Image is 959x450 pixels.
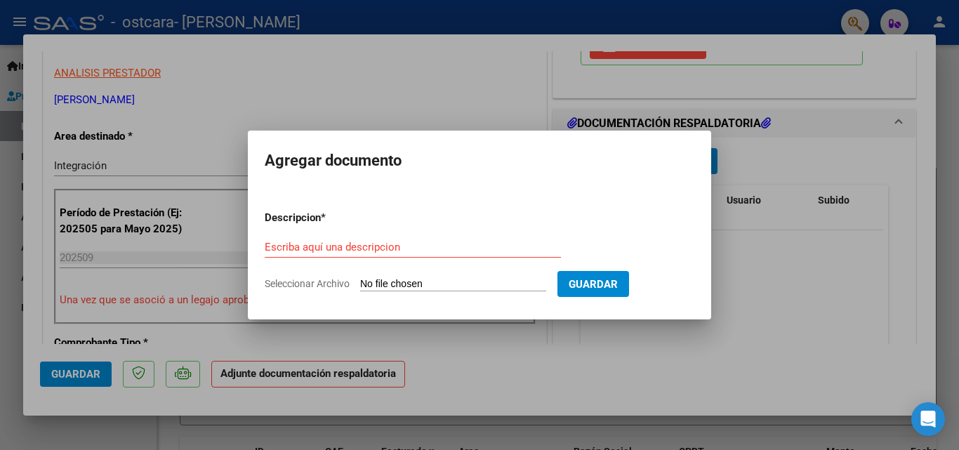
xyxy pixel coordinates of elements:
h2: Agregar documento [265,147,694,174]
span: Seleccionar Archivo [265,278,350,289]
button: Guardar [557,271,629,297]
div: Open Intercom Messenger [911,402,945,436]
p: Descripcion [265,210,394,226]
span: Guardar [569,278,618,291]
